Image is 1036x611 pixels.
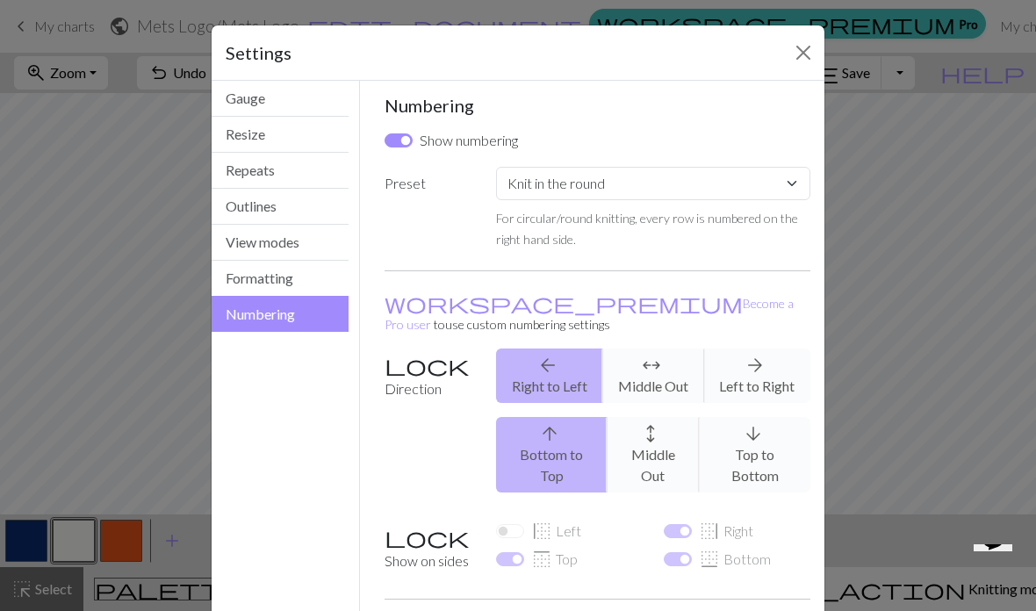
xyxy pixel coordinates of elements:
h5: Numbering [385,95,811,116]
button: Gauge [212,81,349,117]
small: to use custom numbering settings [385,296,794,332]
label: Preset [374,167,486,249]
label: Show numbering [420,130,518,151]
span: border_bottom [699,547,720,571]
label: Direction [374,349,486,507]
label: Top [531,549,578,570]
label: Show on sides [374,521,486,578]
button: Resize [212,117,349,153]
button: Outlines [212,189,349,225]
label: Left [531,521,581,542]
a: Become a Pro user [385,296,794,332]
span: border_top [531,547,552,571]
label: Right [699,521,753,542]
iframe: chat widget [967,544,1025,600]
span: border_left [531,519,552,543]
button: Repeats [212,153,349,189]
span: border_right [699,519,720,543]
span: workspace_premium [385,291,743,315]
button: View modes [212,225,349,261]
button: Formatting [212,261,349,297]
label: Bottom [699,549,771,570]
small: For circular/round knitting, every row is numbered on the right hand side. [496,211,798,247]
h5: Settings [226,40,291,66]
button: Numbering [212,296,349,332]
button: Close [789,39,817,67]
